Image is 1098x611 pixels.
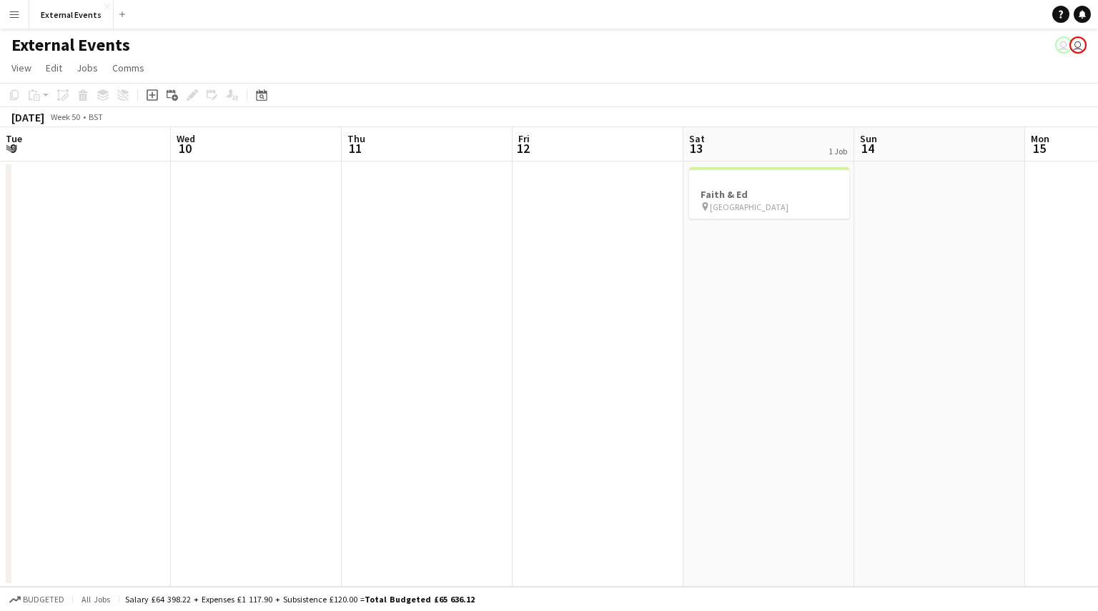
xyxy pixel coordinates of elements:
div: [DATE] [11,110,44,124]
h1: External Events [11,34,130,56]
button: External Events [29,1,114,29]
app-user-avatar: Events by Camberwell Arms [1069,36,1087,54]
span: 15 [1029,140,1049,157]
div: Salary £64 398.22 + Expenses £1 117.90 + Subsistence £120.00 = [125,594,475,605]
span: 10 [174,140,195,157]
span: 13 [687,140,705,157]
span: Sun [860,132,877,145]
span: 12 [516,140,530,157]
span: Edit [46,61,62,74]
span: Fri [518,132,530,145]
a: Comms [107,59,150,77]
span: Total Budgeted £65 636.12 [365,594,475,605]
span: [GEOGRAPHIC_DATA] [710,202,788,212]
span: Tue [6,132,22,145]
span: Mon [1031,132,1049,145]
span: Week 50 [47,111,83,122]
span: Comms [112,61,144,74]
span: Thu [347,132,365,145]
app-job-card: Faith & Ed [GEOGRAPHIC_DATA] [689,167,849,219]
span: Jobs [76,61,98,74]
span: 9 [4,140,22,157]
span: 14 [858,140,877,157]
span: All jobs [79,594,113,605]
a: Jobs [71,59,104,77]
div: 1 Job [829,146,847,157]
a: Edit [40,59,68,77]
div: BST [89,111,103,122]
a: View [6,59,37,77]
app-user-avatar: Events by Camberwell Arms [1055,36,1072,54]
span: Wed [177,132,195,145]
span: Sat [689,132,705,145]
span: View [11,61,31,74]
span: 11 [345,140,365,157]
span: Budgeted [23,595,64,605]
button: Budgeted [7,592,66,607]
h3: Faith & Ed [689,188,849,201]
